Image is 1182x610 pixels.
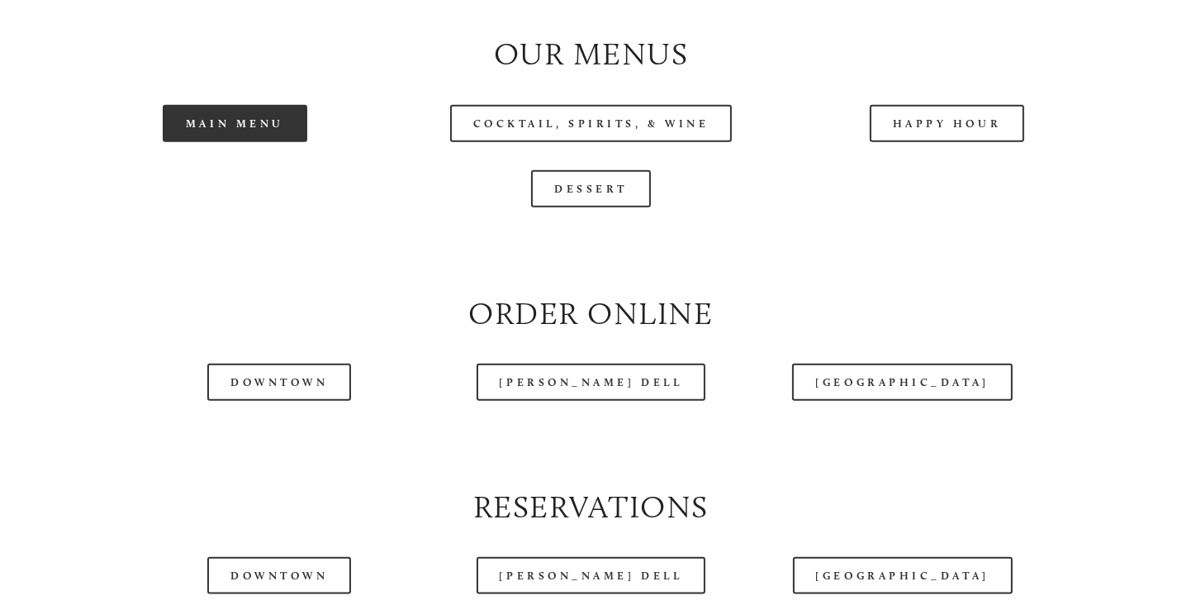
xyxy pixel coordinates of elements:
[477,364,706,401] a: [PERSON_NAME] Dell
[792,364,1012,401] a: [GEOGRAPHIC_DATA]
[450,105,733,142] a: Cocktail, Spirits, & Wine
[870,105,1025,142] a: Happy Hour
[477,557,706,594] a: [PERSON_NAME] Dell
[71,292,1111,336] h2: Order Online
[71,485,1111,529] h2: Reservations
[793,557,1013,594] a: [GEOGRAPHIC_DATA]
[163,105,307,142] a: Main Menu
[207,364,351,401] a: Downtown
[531,170,651,207] a: Dessert
[207,557,351,594] a: Downtown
